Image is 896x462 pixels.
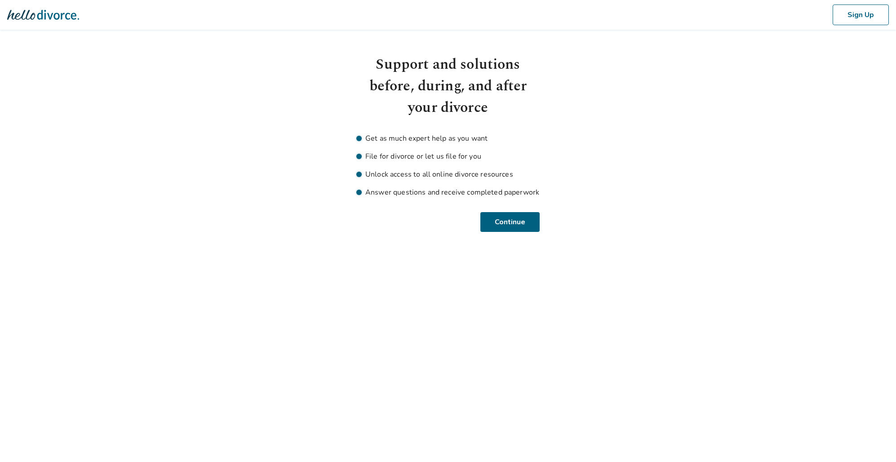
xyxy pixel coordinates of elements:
[7,6,79,24] img: Hello Divorce Logo
[356,54,540,119] h1: Support and solutions before, during, and after your divorce
[356,169,540,180] li: Unlock access to all online divorce resources
[356,133,540,144] li: Get as much expert help as you want
[833,4,889,25] button: Sign Up
[482,212,540,232] button: Continue
[356,151,540,162] li: File for divorce or let us file for you
[356,187,540,198] li: Answer questions and receive completed paperwork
